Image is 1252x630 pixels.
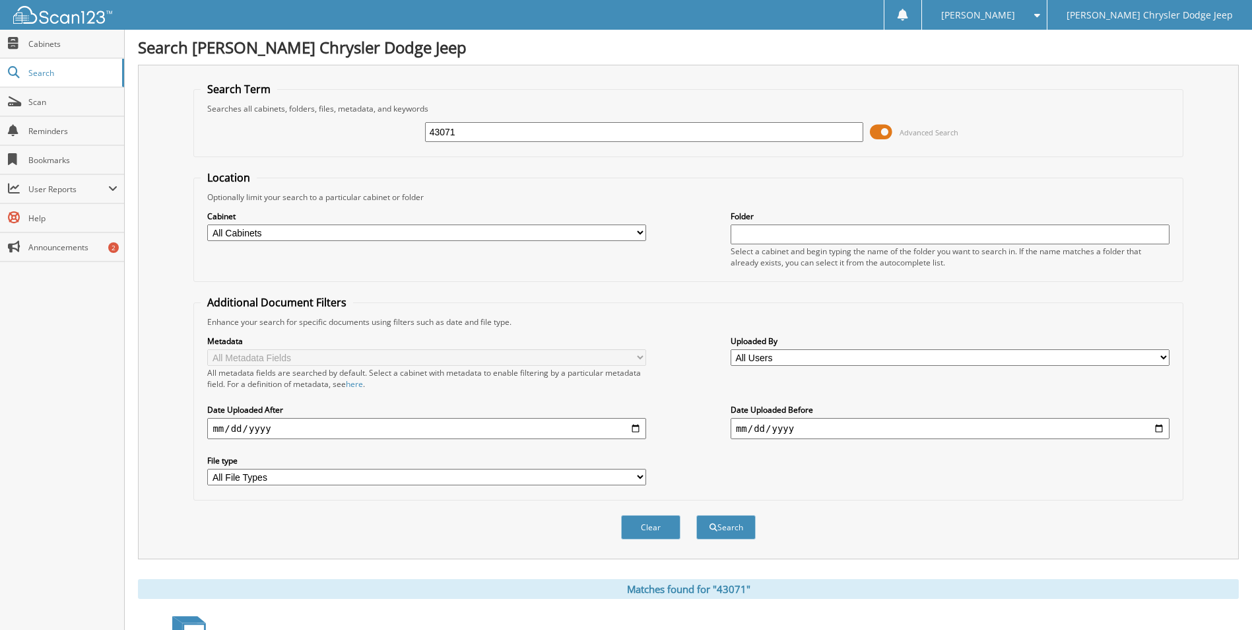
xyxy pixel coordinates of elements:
[207,455,646,466] label: File type
[346,378,363,390] a: here
[207,404,646,415] label: Date Uploaded After
[207,211,646,222] label: Cabinet
[201,82,277,96] legend: Search Term
[941,11,1015,19] span: [PERSON_NAME]
[138,36,1239,58] h1: Search [PERSON_NAME] Chrysler Dodge Jeep
[731,335,1170,347] label: Uploaded By
[731,404,1170,415] label: Date Uploaded Before
[201,170,257,185] legend: Location
[28,38,117,50] span: Cabinets
[201,192,1175,203] div: Optionally limit your search to a particular cabinet or folder
[13,6,112,24] img: scan123-logo-white.svg
[900,127,958,137] span: Advanced Search
[28,184,108,195] span: User Reports
[108,242,119,253] div: 2
[201,103,1175,114] div: Searches all cabinets, folders, files, metadata, and keywords
[28,155,117,166] span: Bookmarks
[28,213,117,224] span: Help
[207,335,646,347] label: Metadata
[621,515,680,540] button: Clear
[696,515,756,540] button: Search
[138,579,1239,599] div: Matches found for "43071"
[1067,11,1233,19] span: [PERSON_NAME] Chrysler Dodge Jeep
[731,418,1170,439] input: end
[28,242,117,253] span: Announcements
[731,211,1170,222] label: Folder
[201,295,353,310] legend: Additional Document Filters
[731,246,1170,268] div: Select a cabinet and begin typing the name of the folder you want to search in. If the name match...
[28,67,115,79] span: Search
[28,96,117,108] span: Scan
[207,418,646,439] input: start
[207,367,646,390] div: All metadata fields are searched by default. Select a cabinet with metadata to enable filtering b...
[201,316,1175,328] div: Enhance your search for specific documents using filters such as date and file type.
[28,125,117,137] span: Reminders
